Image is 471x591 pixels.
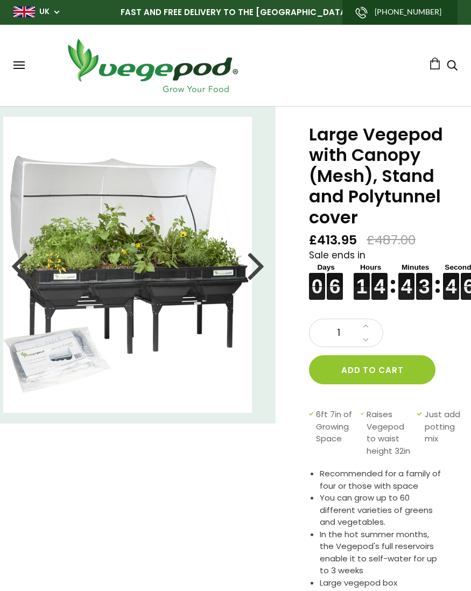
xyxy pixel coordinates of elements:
[425,409,461,457] span: Just add potting mix
[354,273,370,286] figure: 1
[327,273,343,286] figure: 6
[316,409,355,457] span: 6ft 7in of Growing Space
[309,249,444,300] div: Sale ends in
[39,6,50,17] a: UK
[320,326,357,340] span: 1
[360,319,372,333] a: Increase quantity by 1
[58,36,247,95] img: Vegepod
[447,61,458,72] a: Search
[443,273,459,286] figure: 4
[371,273,388,286] figure: 4
[320,492,444,529] li: You can grow up to 60 different varieties of greens and vegetables.
[360,333,372,347] a: Decrease quantity by 1
[309,355,435,384] button: Add to cart
[320,468,444,492] li: Recommended for a family of four or those with space
[416,273,432,286] figure: 3
[367,232,416,249] span: £487.00
[309,273,325,286] figure: 0
[309,124,444,228] h1: Large Vegepod with Canopy (Mesh), Stand and Polytunnel cover
[309,232,357,249] span: £413.95
[13,6,35,17] img: gb_large.png
[320,529,444,577] li: In the hot summer months, the Vegepod's full reservoirs enable it to self-water for up to 3 weeks
[398,273,414,286] figure: 4
[367,409,412,457] span: Raises Vegepod to waist height 32in
[3,117,252,413] img: Large Vegepod with Canopy (Mesh), Stand and Polytunnel cover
